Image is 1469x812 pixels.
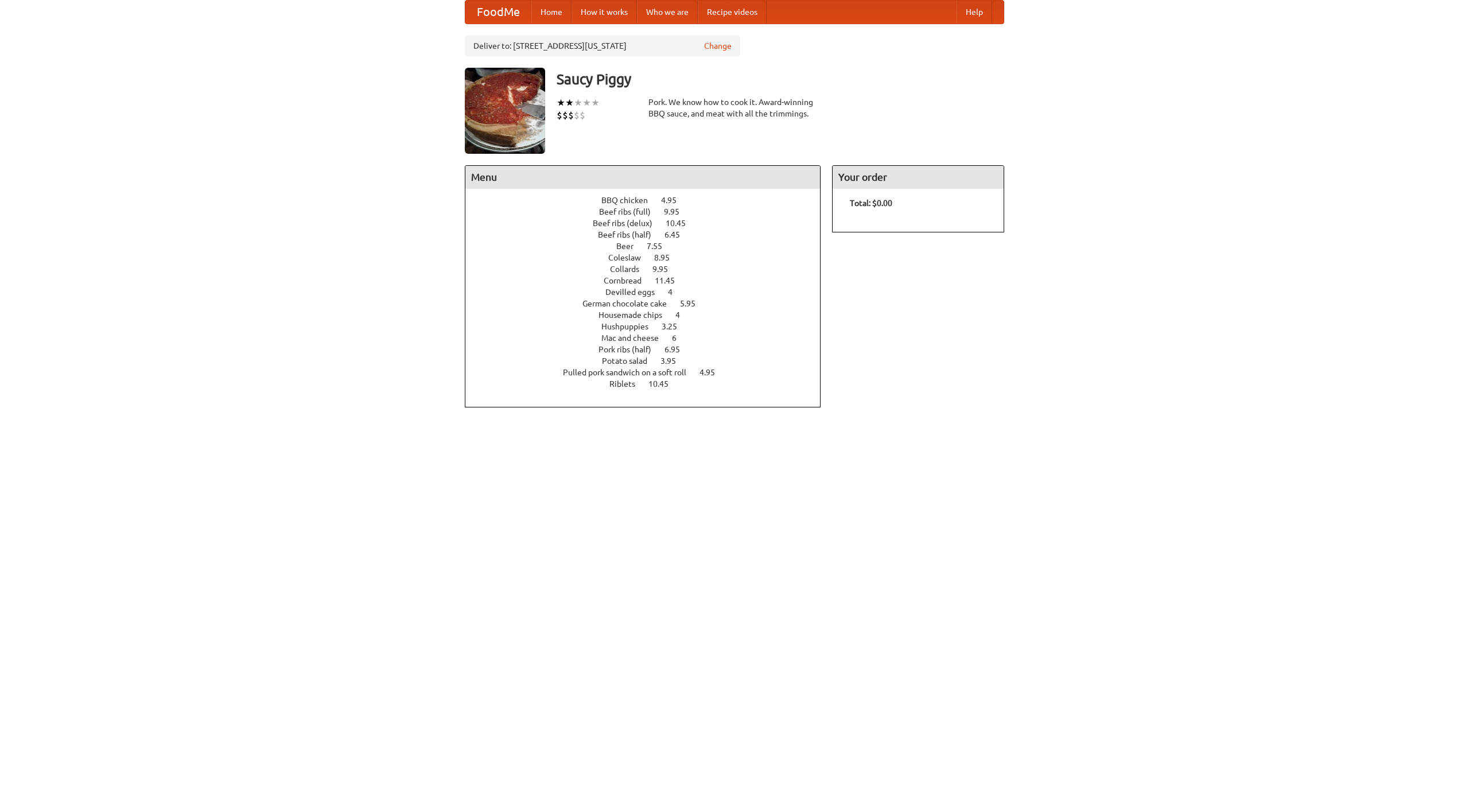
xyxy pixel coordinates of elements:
a: Recipe videos [698,1,767,24]
span: Beer [616,242,645,251]
a: Beef ribs (full) 9.95 [599,207,701,216]
a: Collards 9.95 [610,265,689,274]
span: 9.95 [652,265,679,274]
a: Home [531,1,572,24]
span: 9.95 [664,207,691,216]
a: Beef ribs (half) 6.45 [598,230,701,239]
a: Beer 7.55 [616,242,683,251]
span: Collards [610,265,651,274]
span: Devilled eggs [605,287,666,297]
a: Riblets 10.45 [609,379,690,388]
li: ★ [557,96,565,109]
span: Pulled pork sandwich on a soft roll [563,368,698,377]
span: 8.95 [654,253,681,262]
div: Pork. We know how to cook it. Award-winning BBQ sauce, and meat with all the trimmings. [648,96,821,119]
span: 3.95 [660,356,687,366]
li: $ [568,109,574,122]
span: Housemade chips [599,310,674,320]
a: FoodMe [465,1,531,24]
span: Beef ribs (half) [598,230,663,239]
a: Beef ribs (delux) 10.45 [593,219,707,228]
span: 10.45 [648,379,680,388]
a: Change [704,40,732,52]
span: 4 [668,287,684,297]
span: 6.95 [664,345,691,354]
span: 11.45 [655,276,686,285]
h4: Your order [833,166,1004,189]
a: Devilled eggs 4 [605,287,694,297]
a: German chocolate cake 5.95 [582,299,717,308]
span: Beef ribs (delux) [593,219,664,228]
li: ★ [582,96,591,109]
li: ★ [574,96,582,109]
span: Coleslaw [608,253,652,262]
h4: Menu [465,166,820,189]
a: Cornbread 11.45 [604,276,696,285]
a: Mac and cheese 6 [601,333,698,343]
span: 6 [672,333,688,343]
span: Cornbread [604,276,653,285]
span: 4.95 [661,196,688,205]
span: 6.45 [664,230,691,239]
b: Total: $0.00 [850,199,892,208]
span: Hushpuppies [601,322,660,331]
span: BBQ chicken [601,196,659,205]
span: Potato salad [602,356,659,366]
div: Deliver to: [STREET_ADDRESS][US_STATE] [465,36,740,56]
span: German chocolate cake [582,299,678,308]
img: angular.jpg [465,68,545,154]
span: 5.95 [680,299,707,308]
span: 4 [675,310,691,320]
a: How it works [572,1,637,24]
span: Mac and cheese [601,333,670,343]
span: 10.45 [666,219,697,228]
a: Help [957,1,992,24]
a: BBQ chicken 4.95 [601,196,698,205]
a: Coleslaw 8.95 [608,253,691,262]
li: $ [557,109,562,122]
span: 4.95 [699,368,726,377]
li: $ [574,109,580,122]
h3: Saucy Piggy [557,68,1004,91]
a: Pork ribs (half) 6.95 [599,345,701,354]
a: Potato salad 3.95 [602,356,697,366]
span: Pork ribs (half) [599,345,663,354]
span: Riblets [609,379,647,388]
span: 7.55 [647,242,674,251]
li: $ [580,109,585,122]
a: Hushpuppies 3.25 [601,322,698,331]
li: ★ [591,96,600,109]
li: $ [562,109,568,122]
span: Beef ribs (full) [599,207,662,216]
a: Housemade chips 4 [599,310,701,320]
li: ★ [565,96,574,109]
a: Who we are [637,1,698,24]
a: Pulled pork sandwich on a soft roll 4.95 [563,368,736,377]
span: 3.25 [662,322,689,331]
